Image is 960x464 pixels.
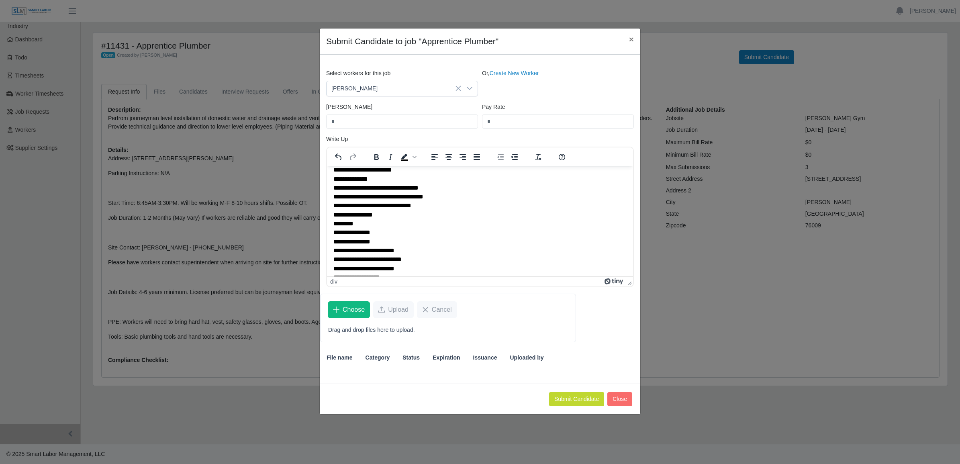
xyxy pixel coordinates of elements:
button: Redo [346,151,359,163]
button: Help [555,151,569,163]
a: Create New Worker [490,70,539,76]
h4: Submit Candidate to job "Apprentice Plumber" [326,35,498,48]
label: Write Up [326,135,348,143]
div: Press the Up and Down arrow keys to resize the editor. [625,277,633,286]
span: Upload [388,305,409,315]
span: Issuance [473,354,497,362]
div: div [330,278,337,285]
p: Drag and drop files here to upload. [328,326,568,334]
div: Background color Black [398,151,418,163]
button: Close [607,392,632,406]
span: Choose [343,305,365,315]
button: Choose [328,301,370,318]
div: Or, [480,69,636,96]
button: Decrease indent [494,151,507,163]
button: Bold [370,151,383,163]
span: File name [327,354,353,362]
button: Align right [456,151,470,163]
button: Justify [470,151,484,163]
button: Clear formatting [531,151,545,163]
span: × [629,35,634,44]
span: Cancel [432,305,452,315]
button: Align center [442,151,455,163]
button: Submit Candidate [549,392,604,406]
button: Upload [373,301,414,318]
label: [PERSON_NAME] [326,103,372,111]
button: Increase indent [508,151,521,163]
a: Powered by Tiny [605,278,625,285]
span: Status [402,354,420,362]
label: Pay Rate [482,103,505,111]
button: Close [623,29,640,50]
span: Expiration [433,354,460,362]
span: Doris Velazquez [327,81,462,96]
iframe: Rich Text Area [327,166,633,276]
button: Italic [384,151,397,163]
span: Category [366,354,390,362]
span: Uploaded by [510,354,543,362]
button: Cancel [417,301,457,318]
label: Select workers for this job [326,69,390,78]
button: Undo [332,151,345,163]
button: Align left [428,151,441,163]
